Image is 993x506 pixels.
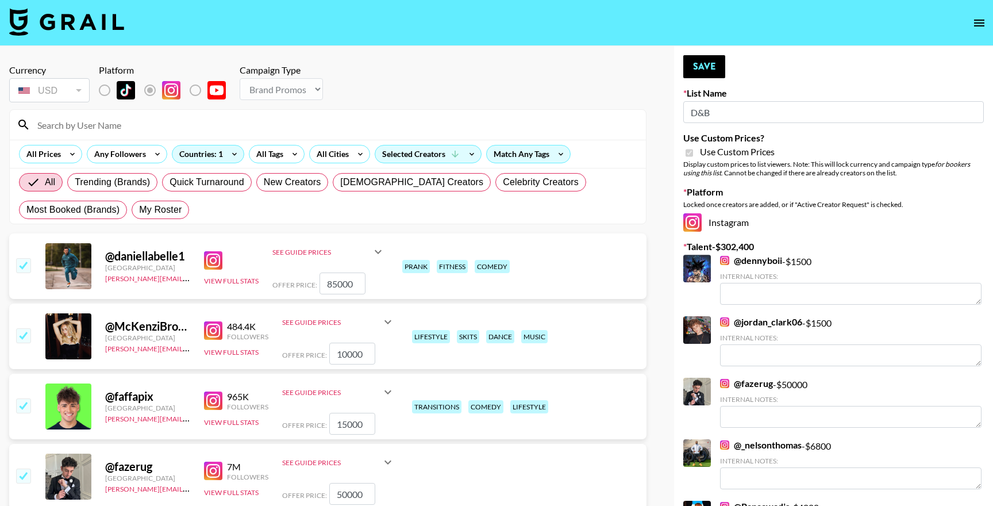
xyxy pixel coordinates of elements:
[720,439,802,451] a: @_nelsonthomas
[720,316,802,328] a: @jordan_clark06
[487,145,570,163] div: Match Any Tags
[105,342,275,353] a: [PERSON_NAME][EMAIL_ADDRESS][DOMAIN_NAME]
[204,277,259,285] button: View Full Stats
[683,55,725,78] button: Save
[720,378,982,428] div: - $ 50000
[320,273,365,294] input: 75,000
[683,160,984,177] div: Display custom prices to list viewers. Note: This will lock currency and campaign type . Cannot b...
[87,145,148,163] div: Any Followers
[105,412,275,423] a: [PERSON_NAME][EMAIL_ADDRESS][DOMAIN_NAME]
[683,200,984,209] div: Locked once creators are added, or if "Active Creator Request" is checked.
[240,64,323,76] div: Campaign Type
[9,64,90,76] div: Currency
[683,241,984,252] label: Talent - $ 302,400
[105,319,190,333] div: @ McKenziBrooke
[402,260,430,273] div: prank
[329,483,375,505] input: 50,000
[412,400,461,413] div: transitions
[162,81,180,99] img: Instagram
[172,145,244,163] div: Countries: 1
[204,392,222,410] img: Instagram
[683,132,984,144] label: Use Custom Prices?
[720,440,729,450] img: Instagram
[30,116,639,134] input: Search by User Name
[968,11,991,34] button: open drawer
[720,395,982,404] div: Internal Notes:
[282,421,327,430] span: Offer Price:
[204,321,222,340] img: Instagram
[282,388,381,397] div: See Guide Prices
[310,145,351,163] div: All Cities
[720,379,729,388] img: Instagram
[468,400,503,413] div: comedy
[204,462,222,480] img: Instagram
[282,308,395,336] div: See Guide Prices
[720,255,982,305] div: - $ 1500
[510,400,548,413] div: lifestyle
[272,248,371,256] div: See Guide Prices
[105,272,275,283] a: [PERSON_NAME][EMAIL_ADDRESS][DOMAIN_NAME]
[720,333,982,342] div: Internal Notes:
[105,404,190,412] div: [GEOGRAPHIC_DATA]
[272,281,317,289] span: Offer Price:
[139,203,182,217] span: My Roster
[11,80,87,101] div: USD
[282,351,327,359] span: Offer Price:
[207,81,226,99] img: YouTube
[720,316,982,366] div: - $ 1500
[375,145,481,163] div: Selected Creators
[9,8,124,36] img: Grail Talent
[105,482,275,493] a: [PERSON_NAME][EMAIL_ADDRESS][DOMAIN_NAME]
[227,402,268,411] div: Followers
[117,81,135,99] img: TikTok
[720,457,982,465] div: Internal Notes:
[105,333,190,342] div: [GEOGRAPHIC_DATA]
[700,146,775,158] span: Use Custom Prices
[683,160,970,177] em: for bookers using this list
[720,439,982,489] div: - $ 6800
[282,378,395,406] div: See Guide Prices
[105,263,190,272] div: [GEOGRAPHIC_DATA]
[99,78,235,102] div: List locked to Instagram.
[412,330,450,343] div: lifestyle
[683,186,984,198] label: Platform
[264,175,321,189] span: New Creators
[437,260,468,273] div: fitness
[99,64,235,76] div: Platform
[720,378,773,389] a: @fazerug
[272,238,385,266] div: See Guide Prices
[282,318,381,327] div: See Guide Prices
[227,473,268,481] div: Followers
[204,348,259,356] button: View Full Stats
[249,145,286,163] div: All Tags
[227,321,268,332] div: 484.4K
[45,175,55,189] span: All
[329,413,375,435] input: 15,000
[204,488,259,497] button: View Full Stats
[486,330,514,343] div: dance
[720,317,729,327] img: Instagram
[227,391,268,402] div: 965K
[720,255,782,266] a: @dennyboii
[20,145,63,163] div: All Prices
[683,87,984,99] label: List Name
[720,256,729,265] img: Instagram
[170,175,244,189] span: Quick Turnaround
[457,330,479,343] div: skits
[105,459,190,474] div: @ fazerug
[329,343,375,365] input: 10,000
[105,249,190,263] div: @ daniellabelle1
[720,272,982,281] div: Internal Notes:
[105,389,190,404] div: @ faffapix
[26,203,120,217] span: Most Booked (Brands)
[503,175,579,189] span: Celebrity Creators
[683,213,984,232] div: Instagram
[521,330,548,343] div: music
[340,175,483,189] span: [DEMOGRAPHIC_DATA] Creators
[227,461,268,473] div: 7M
[282,448,395,476] div: See Guide Prices
[204,418,259,427] button: View Full Stats
[75,175,150,189] span: Trending (Brands)
[475,260,510,273] div: comedy
[105,474,190,482] div: [GEOGRAPHIC_DATA]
